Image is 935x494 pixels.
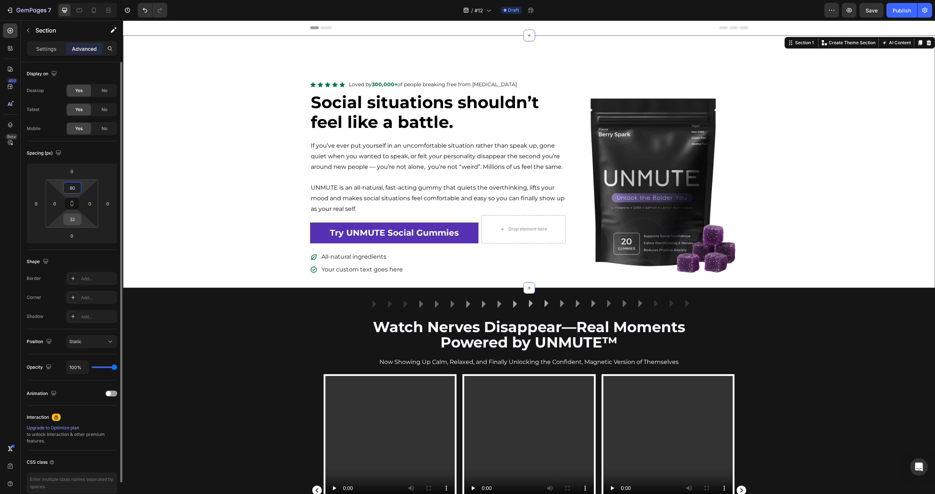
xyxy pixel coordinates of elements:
[612,464,624,476] button: Carousel Next Arrow
[27,337,53,347] div: Position
[27,459,55,465] div: CSS class
[81,294,115,301] div: Add...
[480,356,610,485] video: Video
[48,6,51,15] p: 7
[102,106,107,113] span: No
[27,414,49,421] div: Interaction
[27,257,50,267] div: Shape
[36,45,57,53] p: Settings
[471,7,473,14] span: /
[27,294,41,301] div: Corner
[27,362,53,372] div: Opacity
[66,335,117,348] button: Static
[69,339,81,344] span: Static
[66,361,88,374] input: Auto
[75,87,83,94] span: Yes
[49,198,60,209] input: 0px
[226,60,394,69] p: Loved by of people breaking free from [MEDICAL_DATA]
[198,231,280,242] p: All-natural ingredients
[27,389,58,399] div: Animation
[27,313,43,320] div: Shadow
[866,7,878,14] span: Save
[72,45,97,53] p: Advanced
[893,7,911,14] div: Publish
[65,182,80,193] input: 80
[3,3,54,18] button: 7
[198,244,280,255] p: Your custom text goes here
[35,26,95,35] p: Section
[27,106,39,113] div: Tablet
[84,198,95,209] input: 0px
[75,106,83,113] span: Yes
[188,464,200,476] button: Carousel Back Arrow
[102,125,107,132] span: No
[443,73,625,256] img: gempages_574612042166567711-67fe2b9a-6e91-4d67-abbf-4f5a9b93009c.png
[31,198,42,209] input: 0
[188,162,442,194] p: UNMUTE is an all-natural, fast-acting gummy that quiets the overthinking, lifts your mood and mak...
[27,425,117,444] div: to unlock Interaction & other premium features.
[27,425,117,431] div: Upgrade to Optimize plan
[757,18,789,27] button: AI Content
[188,72,416,111] strong: Social situations shouldn’t feel like a battle.
[474,7,483,14] span: #12
[508,7,519,14] span: Draft
[81,275,115,282] div: Add...
[102,198,113,209] input: 0
[187,202,355,223] a: Try UNMUTE Social Gummies
[886,3,917,18] button: Publish
[202,356,332,485] video: Video
[910,458,928,476] div: Open Intercom Messenger
[5,134,18,140] div: Beta
[27,125,41,132] div: Mobile
[7,78,18,84] div: 450
[27,87,44,94] div: Desktop
[385,206,424,212] div: Drop element here
[65,214,80,225] input: 2xl
[81,313,115,320] div: Add...
[249,61,274,67] strong: 300,000+
[317,313,495,331] strong: Powered by UNMUTE™
[341,356,471,485] video: Video
[138,3,167,18] div: Undo/Redo
[123,20,935,494] iframe: To enrich screen reader interactions, please activate Accessibility in Grammarly extension settings
[250,297,562,315] strong: Watch Nerves Disappear—Real Moments
[706,19,752,26] p: Create Theme Section
[244,279,568,287] img: gempages_574612042166567711-e49e628a-f675-4328-a650-6b8e90ae4994.png
[207,205,336,220] p: Try UNMUTE Social Gummies
[27,69,58,79] div: Display on
[75,125,83,132] span: Yes
[102,87,107,94] span: No
[65,166,79,177] input: 0
[671,19,692,26] div: Section 1
[859,3,884,18] button: Save
[27,275,41,282] div: Border
[65,230,79,241] input: 0
[188,337,625,347] p: Now Showing Up Calm, Relaxed, and Finally Unlocking the Confident, Magnetic Version of Themselves
[188,120,442,152] p: If you’ve ever put yourself in an uncomfortable situation rather than speak up, gone quiet when y...
[27,148,63,158] div: Spacing (px)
